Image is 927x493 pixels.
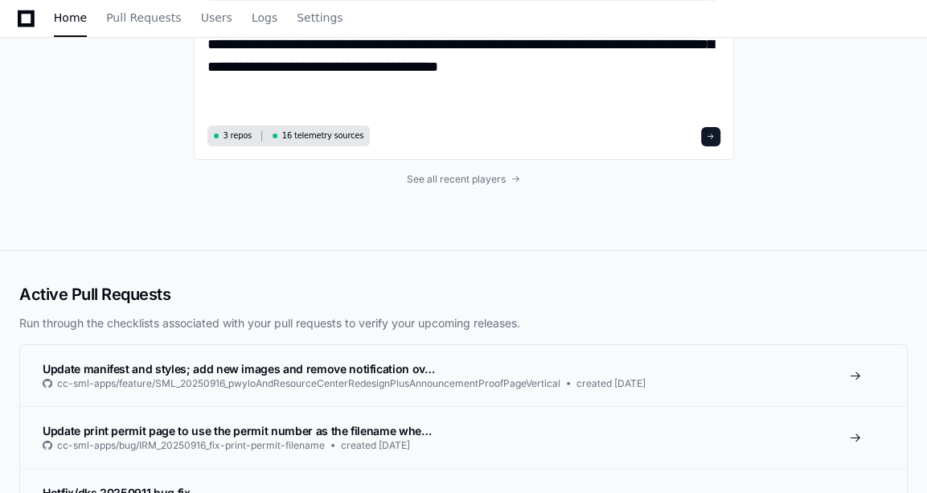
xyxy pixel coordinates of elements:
a: See all recent players [194,173,734,186]
span: cc-sml-apps/feature/SML_20250916_pwyloAndResourceCenterRedesignPlusAnnouncementProofPageVertical [57,377,560,390]
span: cc-sml-apps/bug/IRM_20250916_fix-print-permit-filename [57,439,325,452]
span: 16 telemetry sources [282,129,363,142]
a: Update print permit page to use the permit number as the filename whe…cc-sml-apps/bug/IRM_2025091... [20,406,907,468]
span: Pull Requests [106,13,181,23]
span: Logs [252,13,277,23]
span: See all recent players [407,173,506,186]
span: Users [201,13,232,23]
span: created [DATE] [576,377,646,390]
span: Update manifest and styles; add new images and remove notification ov… [43,362,435,376]
span: created [DATE] [341,439,410,452]
span: Home [54,13,87,23]
span: 3 repos [224,129,252,142]
p: Run through the checklists associated with your pull requests to verify your upcoming releases. [19,315,908,331]
span: Settings [297,13,342,23]
h2: Active Pull Requests [19,283,908,306]
a: Update manifest and styles; add new images and remove notification ov…cc-sml-apps/feature/SML_202... [20,345,907,406]
span: Update print permit page to use the permit number as the filename whe… [43,424,432,438]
